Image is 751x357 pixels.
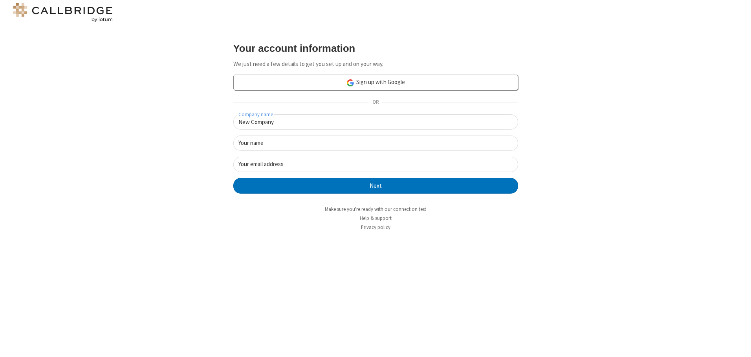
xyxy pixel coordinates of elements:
input: Your email address [233,157,518,172]
a: Privacy policy [361,224,390,231]
img: logo@2x.png [12,3,114,22]
a: Sign up with Google [233,75,518,90]
a: Make sure you're ready with our connection test [325,206,426,212]
input: Your name [233,135,518,151]
img: google-icon.png [346,79,355,87]
input: Company name [233,114,518,130]
span: OR [369,97,382,108]
button: Next [233,178,518,194]
p: We just need a few details to get you set up and on your way. [233,60,518,69]
h3: Your account information [233,43,518,54]
a: Help & support [360,215,392,222]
